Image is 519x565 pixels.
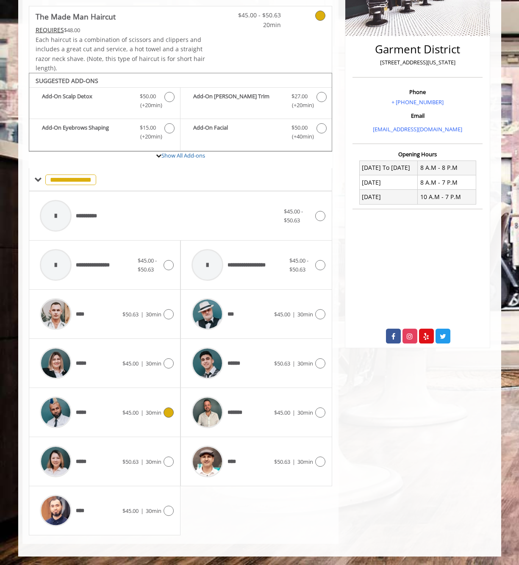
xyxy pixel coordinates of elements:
[391,98,444,106] a: + [PHONE_NUMBER]
[193,123,283,141] b: Add-On Facial
[359,161,418,175] td: [DATE] To [DATE]
[291,123,308,132] span: $50.00
[193,92,283,110] b: Add-On [PERSON_NAME] Trim
[138,257,157,273] span: $45.00 - $50.63
[274,458,290,465] span: $50.63
[185,92,327,112] label: Add-On Beard Trim
[292,458,295,465] span: |
[287,101,312,110] span: (+20min )
[284,208,303,224] span: $45.00 - $50.63
[33,123,176,143] label: Add-On Eyebrows Shaping
[287,132,312,141] span: (+40min )
[135,132,160,141] span: (+20min )
[122,360,139,367] span: $45.00
[373,125,462,133] a: [EMAIL_ADDRESS][DOMAIN_NAME]
[297,458,313,465] span: 30min
[297,360,313,367] span: 30min
[140,123,156,132] span: $15.00
[231,20,281,30] span: 20min
[274,409,290,416] span: $45.00
[36,77,98,85] b: SUGGESTED ADD-ONS
[36,25,206,35] div: $48.00
[274,310,290,318] span: $45.00
[140,92,156,101] span: $50.00
[36,11,116,22] b: The Made Man Haircut
[141,409,144,416] span: |
[359,175,418,190] td: [DATE]
[292,310,295,318] span: |
[141,360,144,367] span: |
[146,360,161,367] span: 30min
[42,92,131,110] b: Add-On Scalp Detox
[42,123,131,141] b: Add-On Eyebrows Shaping
[122,458,139,465] span: $50.63
[141,507,144,515] span: |
[36,26,64,34] span: This service needs some Advance to be paid before we block your appointment
[141,458,144,465] span: |
[297,310,313,318] span: 30min
[122,507,139,515] span: $45.00
[355,43,480,55] h2: Garment District
[33,92,176,112] label: Add-On Scalp Detox
[231,11,281,20] span: $45.00 - $50.63
[355,113,480,119] h3: Email
[135,101,160,110] span: (+20min )
[359,190,418,204] td: [DATE]
[29,73,333,152] div: The Made Man Haircut Add-onS
[292,409,295,416] span: |
[292,360,295,367] span: |
[122,409,139,416] span: $45.00
[146,458,161,465] span: 30min
[355,58,480,67] p: [STREET_ADDRESS][US_STATE]
[418,175,476,190] td: 8 A.M - 7 P.M
[418,190,476,204] td: 10 A.M - 7 P.M
[289,257,308,273] span: $45.00 - $50.63
[297,409,313,416] span: 30min
[352,151,483,157] h3: Opening Hours
[291,92,308,101] span: $27.00
[36,36,205,72] span: Each haircut is a combination of scissors and clippers and includes a great cut and service, a ho...
[146,409,161,416] span: 30min
[146,310,161,318] span: 30min
[185,123,327,143] label: Add-On Facial
[122,310,139,318] span: $50.63
[355,89,480,95] h3: Phone
[141,310,144,318] span: |
[418,161,476,175] td: 8 A.M - 8 P.M
[161,152,205,159] a: Show All Add-ons
[274,360,290,367] span: $50.63
[146,507,161,515] span: 30min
